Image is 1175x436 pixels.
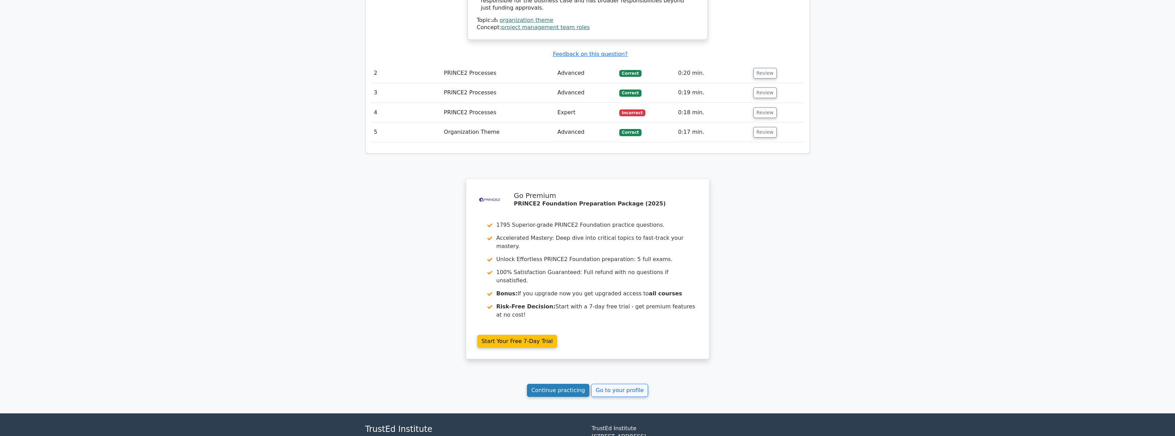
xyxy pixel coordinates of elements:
span: Correct [619,90,642,96]
td: 4 [371,103,441,122]
button: Review [753,127,777,138]
td: Advanced [555,63,616,83]
td: Advanced [555,83,616,103]
td: PRINCE2 Processes [441,83,555,103]
a: project management team roles [501,24,590,31]
td: Organization Theme [441,122,555,142]
button: Review [753,107,777,118]
a: Start Your Free 7-Day Trial [477,335,557,348]
td: 3 [371,83,441,103]
td: 0:20 min. [675,63,751,83]
div: Topic: [477,17,698,24]
td: 5 [371,122,441,142]
a: Feedback on this question? [553,51,627,57]
span: Correct [619,129,642,136]
div: Concept: [477,24,698,31]
span: Incorrect [619,109,646,116]
button: Review [753,68,777,79]
td: 2 [371,63,441,83]
a: organization theme [500,17,553,23]
span: Correct [619,70,642,77]
a: Go to your profile [591,384,648,397]
td: 0:18 min. [675,103,751,122]
td: PRINCE2 Processes [441,103,555,122]
td: PRINCE2 Processes [441,63,555,83]
a: Continue practicing [527,384,590,397]
h4: TrustEd Institute [365,424,584,434]
td: Expert [555,103,616,122]
td: 0:17 min. [675,122,751,142]
td: 0:19 min. [675,83,751,103]
td: Advanced [555,122,616,142]
button: Review [753,87,777,98]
